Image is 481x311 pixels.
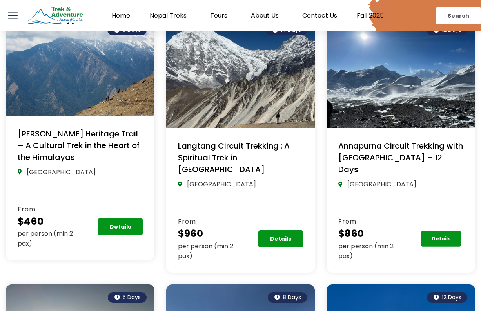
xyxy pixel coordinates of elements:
[25,5,84,27] img: Trek & Adventure Nepal
[18,205,80,214] h5: From
[258,230,303,247] a: Details
[442,293,461,301] span: 12 Days
[18,128,140,163] a: [PERSON_NAME] Heritage Trail – A Cultural Trek in the Heart of the Himalayas
[338,140,463,175] a: Annapurna Circuit Trekking with [GEOGRAPHIC_DATA] – 12 Days
[18,214,80,229] h3: $460
[448,13,469,18] span: Search
[338,242,394,260] span: per person (min 2 pax)
[345,179,416,189] span: [GEOGRAPHIC_DATA]
[347,12,394,20] a: Fall 2025
[270,236,291,242] span: Details
[432,236,451,242] span: Details
[25,167,96,177] span: [GEOGRAPHIC_DATA]
[292,12,347,20] a: Contact Us
[102,12,140,20] a: Home
[18,229,73,248] span: per person (min 2 pax)
[178,140,290,175] a: Langtang Circuit Trekking : A Spiritual Trek in [GEOGRAPHIC_DATA]
[200,12,241,20] a: Tours
[241,12,292,20] a: About Us
[178,242,233,260] span: per person (min 2 pax)
[178,226,241,241] h3: $960
[338,226,401,241] h3: $860
[338,217,401,226] h5: From
[185,179,256,189] span: [GEOGRAPHIC_DATA]
[110,224,131,229] span: Details
[140,12,200,20] a: Nepal Treks
[178,217,241,226] h5: From
[436,7,481,24] a: Search
[123,293,141,301] span: 5 Days
[87,12,394,20] nav: Menu
[283,293,301,301] span: 8 Days
[421,231,461,247] a: Details
[98,218,143,235] a: Details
